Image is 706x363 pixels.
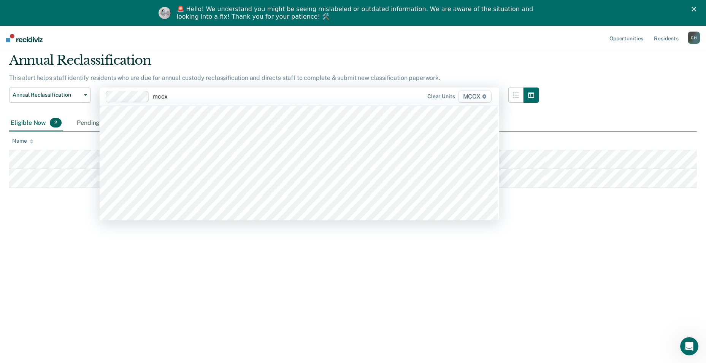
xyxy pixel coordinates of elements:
iframe: Intercom live chat [680,337,698,355]
div: Name [12,138,33,144]
span: MCCX [458,91,492,103]
div: Pending0 [75,115,117,132]
p: This alert helps staff identify residents who are due for annual custody reclassification and dir... [9,74,440,81]
div: C H [688,32,700,44]
a: Opportunities [608,26,645,50]
img: Recidiviz [6,34,43,42]
button: CH [688,32,700,44]
a: Residents [652,26,680,50]
div: Clear units [427,93,455,100]
span: 2 [50,118,62,128]
div: Close [692,7,699,11]
div: Annual Reclassification [9,53,539,74]
button: Annual Reclassification [9,88,90,103]
div: 🚨 Hello! We understand you might be seeing mislabeled or outdated information. We are aware of th... [177,5,536,21]
div: Eligible Now2 [9,115,63,132]
img: Profile image for Kim [159,7,171,19]
span: Annual Reclassification [13,92,81,98]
